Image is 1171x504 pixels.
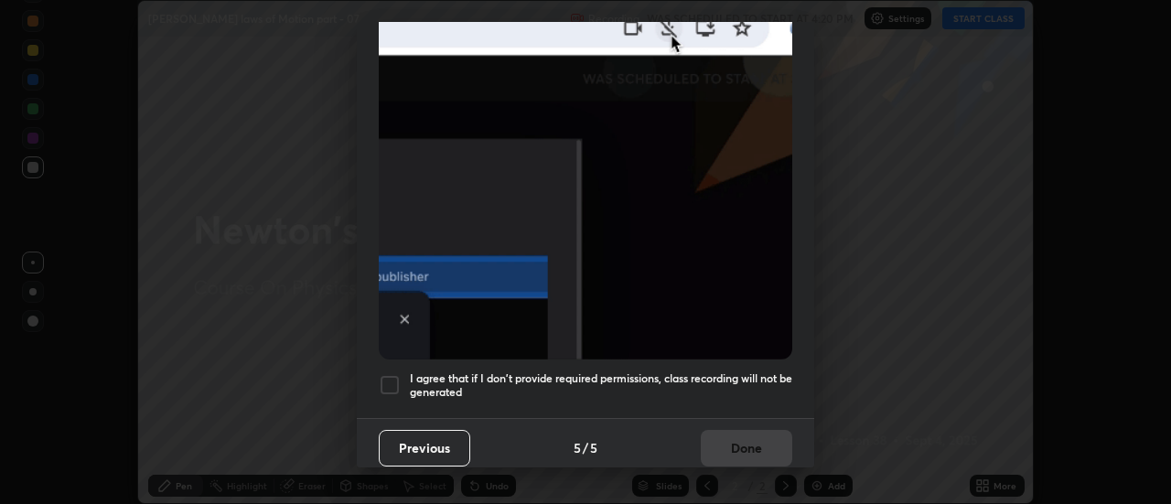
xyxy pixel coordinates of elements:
h4: / [583,438,588,457]
h4: 5 [574,438,581,457]
h5: I agree that if I don't provide required permissions, class recording will not be generated [410,371,792,400]
button: Previous [379,430,470,466]
h4: 5 [590,438,597,457]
